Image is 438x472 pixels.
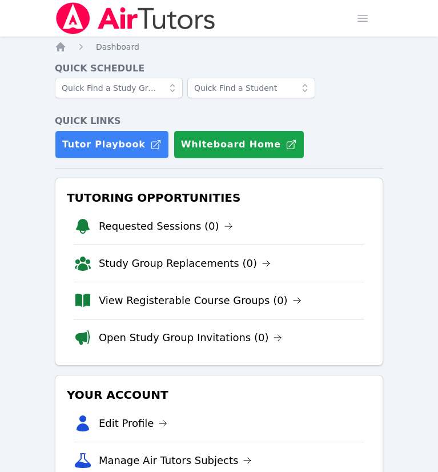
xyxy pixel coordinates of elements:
a: Requested Sessions (0) [99,218,233,234]
a: Dashboard [96,41,139,53]
a: Manage Air Tutors Subjects [99,453,252,469]
a: View Registerable Course Groups (0) [99,293,302,309]
h3: Your Account [65,385,373,405]
h3: Tutoring Opportunities [65,187,373,208]
span: Dashboard [96,42,139,51]
button: Whiteboard Home [174,130,304,159]
h4: Quick Links [55,114,383,128]
nav: Breadcrumb [55,41,383,53]
a: Edit Profile [99,415,168,431]
input: Quick Find a Student [187,78,315,98]
input: Quick Find a Study Group [55,78,183,98]
img: Air Tutors [55,2,216,34]
h4: Quick Schedule [55,62,383,75]
a: Tutor Playbook [55,130,169,159]
a: Open Study Group Invitations (0) [99,330,283,346]
a: Study Group Replacements (0) [99,255,271,271]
